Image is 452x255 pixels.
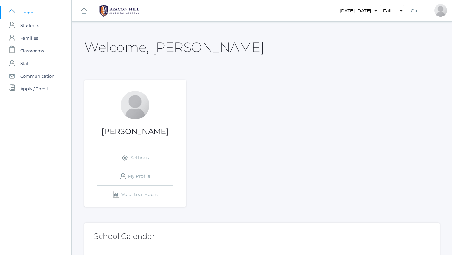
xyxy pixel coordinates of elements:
a: My Profile [97,167,173,185]
span: Apply / Enroll [20,82,48,95]
span: Home [20,6,33,19]
h1: [PERSON_NAME] [84,127,186,136]
span: Staff [20,57,29,70]
div: Lydia Chaffin [121,91,149,119]
div: Lydia Chaffin [434,4,447,17]
span: Students [20,19,39,32]
span: Communication [20,70,55,82]
h2: Welcome, [PERSON_NAME] [84,40,264,54]
input: Go [406,5,422,16]
a: Settings [97,149,173,167]
span: Families [20,32,38,44]
h2: School Calendar [94,232,430,240]
a: Volunteer Hours [97,186,173,204]
span: Classrooms [20,44,44,57]
img: BHCALogos-05-308ed15e86a5a0abce9b8dd61676a3503ac9727e845dece92d48e8588c001991.png [95,3,143,19]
